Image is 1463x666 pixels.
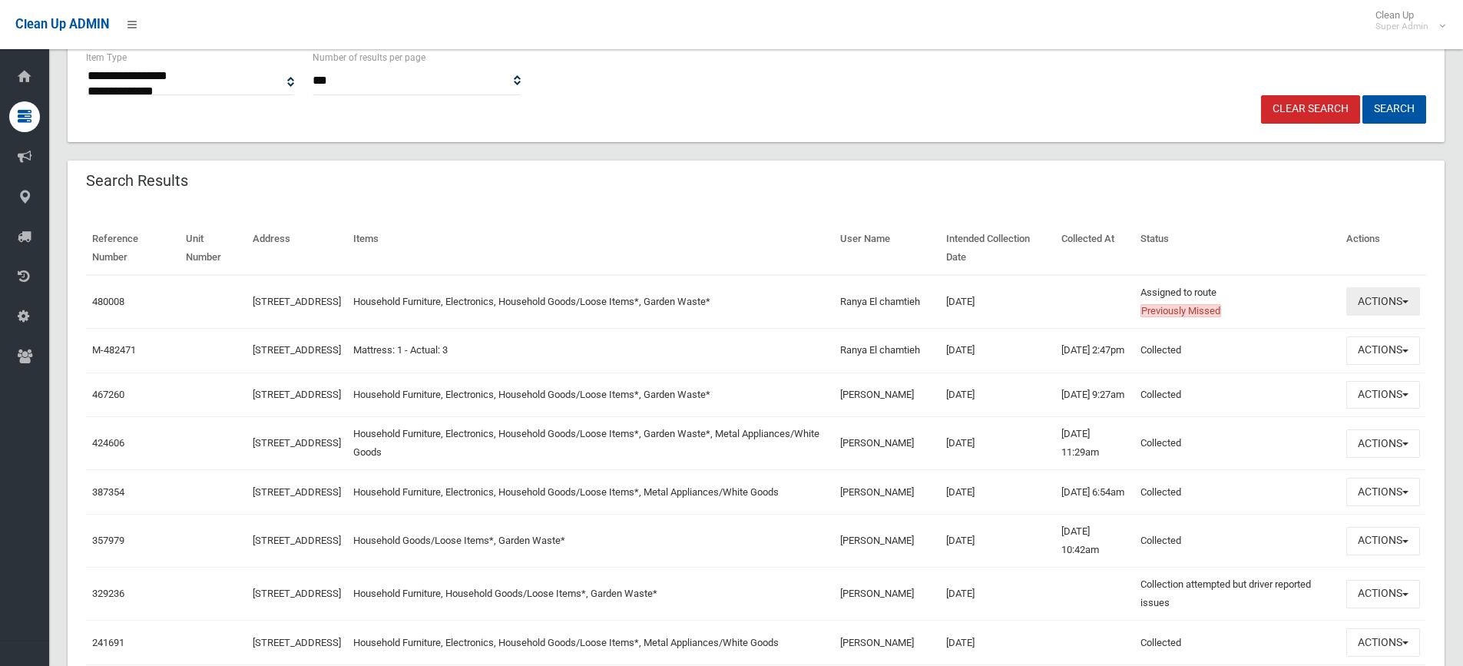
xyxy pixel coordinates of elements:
td: Household Furniture, Household Goods/Loose Items*, Garden Waste* [347,568,834,621]
th: Collected At [1055,222,1134,275]
button: Actions [1346,628,1420,657]
td: [PERSON_NAME] [834,373,941,417]
a: 241691 [92,637,124,648]
td: [PERSON_NAME] [834,417,941,470]
button: Actions [1346,429,1420,458]
td: Collected [1134,328,1340,373]
td: Household Goods/Loose Items*, Garden Waste* [347,515,834,568]
header: Search Results [68,166,207,196]
button: Actions [1346,336,1420,365]
a: 424606 [92,437,124,449]
button: Actions [1346,287,1420,316]
td: [DATE] [940,373,1055,417]
th: Intended Collection Date [940,222,1055,275]
td: [DATE] 9:27am [1055,373,1134,417]
td: [DATE] 6:54am [1055,470,1134,515]
td: [DATE] [940,470,1055,515]
td: Collected [1134,515,1340,568]
td: Assigned to route [1134,275,1340,329]
td: Collected [1134,417,1340,470]
td: [DATE] [940,417,1055,470]
td: [DATE] 11:29am [1055,417,1134,470]
td: Ranya El chamtieh [834,275,941,329]
th: Actions [1340,222,1426,275]
th: Address [247,222,347,275]
button: Actions [1346,527,1420,555]
a: [STREET_ADDRESS] [253,437,341,449]
span: Previously Missed [1140,304,1221,317]
td: [PERSON_NAME] [834,568,941,621]
button: Actions [1346,478,1420,506]
a: 357979 [92,535,124,546]
td: Collected [1134,373,1340,417]
th: Unit Number [180,222,247,275]
a: [STREET_ADDRESS] [253,486,341,498]
td: Household Furniture, Electronics, Household Goods/Loose Items*, Metal Appliances/White Goods [347,621,834,665]
td: Household Furniture, Electronics, Household Goods/Loose Items*, Garden Waste* [347,275,834,329]
th: User Name [834,222,941,275]
th: Items [347,222,834,275]
td: [DATE] [940,621,1055,665]
td: [PERSON_NAME] [834,515,941,568]
a: 329236 [92,588,124,599]
label: Number of results per page [313,49,425,66]
a: [STREET_ADDRESS] [253,535,341,546]
a: [STREET_ADDRESS] [253,296,341,307]
a: 467260 [92,389,124,400]
th: Reference Number [86,222,180,275]
td: [DATE] [940,328,1055,373]
td: [PERSON_NAME] [834,621,941,665]
span: Clean Up [1368,9,1444,32]
label: Item Type [86,49,127,66]
td: Collected [1134,470,1340,515]
td: Mattress: 1 - Actual: 3 [347,328,834,373]
td: Household Furniture, Electronics, Household Goods/Loose Items*, Garden Waste*, Metal Appliances/W... [347,417,834,470]
td: Collected [1134,621,1340,665]
td: Household Furniture, Electronics, Household Goods/Loose Items*, Garden Waste* [347,373,834,417]
a: [STREET_ADDRESS] [253,389,341,400]
a: 387354 [92,486,124,498]
td: Ranya El chamtieh [834,328,941,373]
td: [PERSON_NAME] [834,470,941,515]
a: [STREET_ADDRESS] [253,637,341,648]
td: [DATE] [940,515,1055,568]
td: Collection attempted but driver reported issues [1134,568,1340,621]
a: 480008 [92,296,124,307]
a: [STREET_ADDRESS] [253,588,341,599]
td: Household Furniture, Electronics, Household Goods/Loose Items*, Metal Appliances/White Goods [347,470,834,515]
td: [DATE] 10:42am [1055,515,1134,568]
small: Super Admin [1375,21,1428,32]
button: Actions [1346,580,1420,608]
button: Actions [1346,381,1420,409]
a: M-482471 [92,344,136,356]
td: [DATE] 2:47pm [1055,328,1134,373]
th: Status [1134,222,1340,275]
a: [STREET_ADDRESS] [253,344,341,356]
td: [DATE] [940,275,1055,329]
button: Search [1362,95,1426,124]
td: [DATE] [940,568,1055,621]
a: Clear Search [1261,95,1360,124]
span: Clean Up ADMIN [15,17,109,31]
